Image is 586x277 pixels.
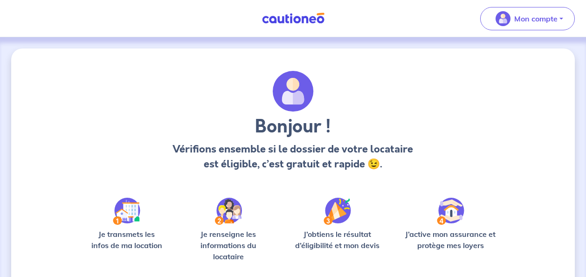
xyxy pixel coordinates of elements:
[324,198,351,225] img: /static/f3e743aab9439237c3e2196e4328bba9/Step-3.svg
[496,11,510,26] img: illu_account_valid_menu.svg
[86,229,167,251] p: Je transmets les infos de ma location
[172,142,414,172] p: Vérifions ensemble si le dossier de votre locataire est éligible, c’est gratuit et rapide 😉.
[400,229,500,251] p: J’active mon assurance et protège mes loyers
[437,198,464,225] img: /static/bfff1cf634d835d9112899e6a3df1a5d/Step-4.svg
[514,13,558,24] p: Mon compte
[113,198,140,225] img: /static/90a569abe86eec82015bcaae536bd8e6/Step-1.svg
[182,229,274,262] p: Je renseigne les informations du locataire
[258,13,328,24] img: Cautioneo
[480,7,575,30] button: illu_account_valid_menu.svgMon compte
[273,71,314,112] img: archivate
[215,198,242,225] img: /static/c0a346edaed446bb123850d2d04ad552/Step-2.svg
[289,229,386,251] p: J’obtiens le résultat d’éligibilité et mon devis
[172,116,414,138] h3: Bonjour !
